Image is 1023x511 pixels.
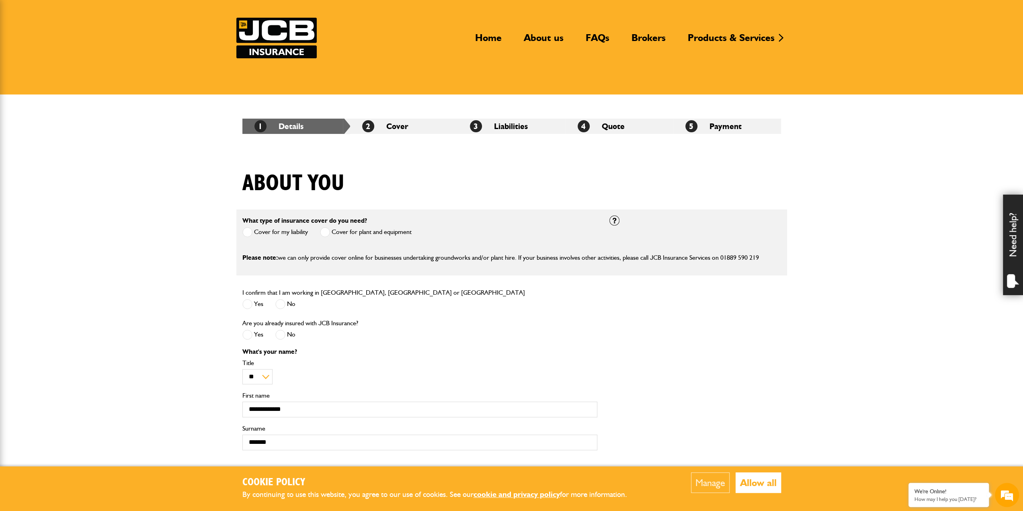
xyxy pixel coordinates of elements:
a: Products & Services [682,32,781,50]
label: No [275,299,295,309]
a: FAQs [580,32,615,50]
label: Cover for plant and equipment [320,227,412,237]
em: Start Chat [109,248,146,259]
label: Yes [242,299,263,309]
input: Enter your last name [10,74,147,92]
label: No [275,330,295,340]
a: About us [518,32,570,50]
label: Are you already insured with JCB Insurance? [242,320,358,326]
li: Details [242,119,350,134]
p: What's your name? [242,349,597,355]
label: Yes [242,330,263,340]
input: Enter your email address [10,98,147,116]
div: Chat with us now [42,45,135,55]
a: cookie and privacy policy [474,490,560,499]
p: How may I help you today? [914,496,983,502]
p: we can only provide cover online for businesses undertaking groundworks and/or plant hire. If you... [242,252,781,263]
div: Need help? [1003,195,1023,295]
div: We're Online! [914,488,983,495]
img: JCB Insurance Services logo [236,18,317,58]
input: Enter your phone number [10,122,147,140]
span: Please note: [242,254,278,261]
label: Surname [242,425,597,432]
textarea: Type your message and hit 'Enter' [10,146,147,241]
span: 1 [254,120,267,132]
li: Cover [350,119,458,134]
a: Brokers [625,32,672,50]
h2: Cookie Policy [242,476,640,489]
label: Title [242,360,597,366]
div: Minimize live chat window [132,4,151,23]
span: 5 [685,120,697,132]
label: First name [242,392,597,399]
p: By continuing to use this website, you agree to our use of cookies. See our for more information. [242,488,640,501]
li: Liabilities [458,119,566,134]
label: Cover for my liability [242,227,308,237]
a: JCB Insurance Services [236,18,317,58]
li: Quote [566,119,673,134]
label: I confirm that I am working in [GEOGRAPHIC_DATA], [GEOGRAPHIC_DATA] or [GEOGRAPHIC_DATA] [242,289,525,296]
li: Payment [673,119,781,134]
img: d_20077148190_company_1631870298795_20077148190 [14,45,34,56]
h1: About you [242,170,344,197]
span: 4 [578,120,590,132]
span: 3 [470,120,482,132]
a: Home [469,32,508,50]
label: What type of insurance cover do you need? [242,218,367,224]
span: 2 [362,120,374,132]
button: Allow all [736,472,781,493]
button: Manage [691,472,730,493]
